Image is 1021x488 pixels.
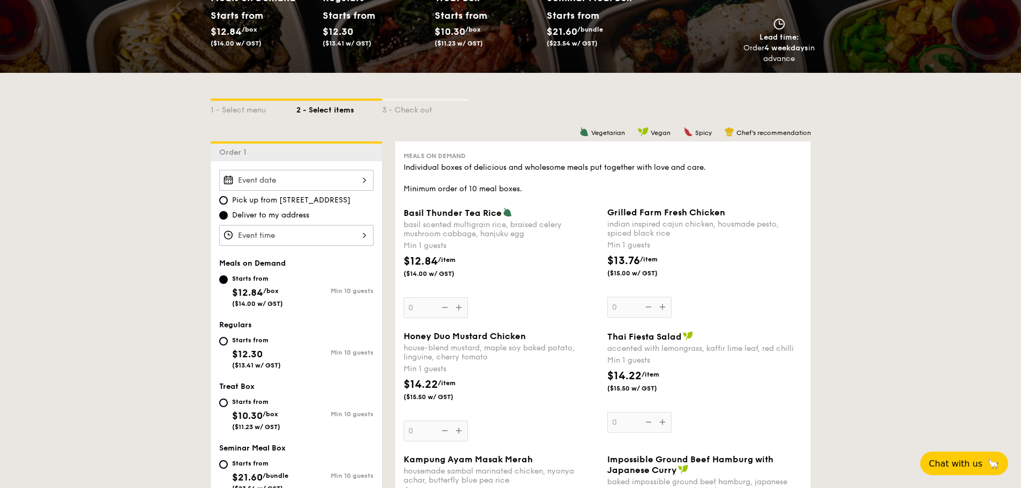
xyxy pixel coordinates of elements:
div: 3 - Check out [382,101,468,116]
div: Min 1 guests [404,364,599,374]
span: Basil Thunder Tea Rice [404,208,502,218]
img: icon-vegetarian.fe4039eb.svg [503,207,512,217]
img: icon-clock.2db775ea.svg [771,18,787,30]
button: Chat with us🦙 [920,452,1008,475]
input: Pick up from [STREET_ADDRESS] [219,196,228,205]
div: 2 - Select items [296,101,382,116]
input: Event time [219,225,374,246]
span: $21.60 [232,471,263,483]
span: Deliver to my address [232,210,309,221]
div: Starts from [232,459,288,468]
input: Starts from$10.30/box($11.23 w/ GST)Min 10 guests [219,399,228,407]
img: icon-vegan.f8ff3823.svg [683,331,694,341]
span: Meals on Demand [219,259,286,268]
img: icon-chef-hat.a58ddaea.svg [725,127,734,137]
div: Min 10 guests [296,410,374,418]
div: Min 1 guests [404,241,599,251]
div: Individual boxes of delicious and wholesome meals put together with love and care. Minimum order ... [404,162,802,194]
span: $12.84 [404,255,438,268]
div: accented with lemongrass, kaffir lime leaf, red chilli [607,344,802,353]
span: ($14.00 w/ GST) [211,40,262,47]
span: $12.30 [323,26,353,37]
span: /item [642,371,659,378]
div: Starts from [547,7,599,24]
input: Starts from$12.30($13.41 w/ GST)Min 10 guests [219,337,228,346]
span: /box [263,287,279,295]
img: icon-spicy.37a8142b.svg [683,127,693,137]
span: Seminar Meal Box [219,444,286,453]
span: /item [438,256,456,264]
input: Starts from$21.60/bundle($23.54 w/ GST)Min 10 guests [219,460,228,469]
span: Thai Fiesta Salad [607,332,682,342]
img: icon-vegetarian.fe4039eb.svg [579,127,589,137]
span: Lead time: [759,33,799,42]
span: /item [438,379,456,387]
span: Spicy [695,129,712,137]
div: Starts from [232,336,281,344]
span: Vegan [651,129,670,137]
div: house-blend mustard, maple soy baked potato, linguine, cherry tomato [404,343,599,362]
div: Starts from [323,7,370,24]
span: $12.30 [232,348,263,360]
div: Min 10 guests [296,349,374,356]
div: Min 1 guests [607,240,802,251]
span: Pick up from [STREET_ADDRESS] [232,195,351,206]
div: 1 - Select menu [211,101,296,116]
span: Kampung Ayam Masak Merah [404,454,533,464]
span: $10.30 [435,26,465,37]
span: Order 1 [219,148,251,157]
span: ($14.00 w/ GST) [232,300,283,307]
input: Event date [219,170,374,191]
span: Meals on Demand [404,152,466,160]
strong: 4 weekdays [764,43,808,52]
span: /item [640,256,658,263]
span: $14.22 [607,370,642,382]
span: Grilled Farm Fresh Chicken [607,207,725,217]
span: /box [242,26,257,33]
div: basil scented multigrain rice, braised celery mushroom cabbage, hanjuku egg [404,220,599,238]
span: Regulars [219,320,252,329]
div: Min 10 guests [296,287,374,295]
span: $21.60 [547,26,577,37]
span: $12.84 [232,287,263,298]
span: Treat Box [219,382,255,391]
span: Chef's recommendation [736,129,811,137]
span: ($15.50 w/ GST) [404,393,476,401]
span: ($13.41 w/ GST) [232,362,281,369]
div: Order in advance [743,43,815,64]
span: $14.22 [404,378,438,391]
div: Starts from [232,397,280,406]
img: icon-vegan.f8ff3823.svg [678,464,689,474]
span: ($14.00 w/ GST) [404,269,476,278]
div: Min 1 guests [607,355,802,366]
span: Impossible Ground Beef Hamburg with Japanese Curry [607,454,773,475]
span: ($15.50 w/ GST) [607,384,680,393]
span: Honey Duo Mustard Chicken [404,331,526,341]
input: Starts from$12.84/box($14.00 w/ GST)Min 10 guests [219,275,228,284]
span: /box [263,410,278,418]
div: Starts from [435,7,482,24]
img: icon-vegan.f8ff3823.svg [638,127,649,137]
span: $13.76 [607,254,640,267]
input: Deliver to my address [219,211,228,220]
span: ($15.00 w/ GST) [607,269,680,277]
span: $12.84 [211,26,242,37]
span: Chat with us [929,459,982,469]
span: ($13.41 w/ GST) [323,40,371,47]
div: housemade sambal marinated chicken, nyonya achar, butterfly blue pea rice [404,467,599,485]
span: ($23.54 w/ GST) [547,40,598,47]
span: /box [465,26,481,33]
div: Starts from [232,274,283,283]
div: indian inspired cajun chicken, housmade pesto, spiced black rice [607,220,802,238]
span: 🦙 [987,457,1000,470]
span: /bundle [263,472,288,479]
span: /bundle [577,26,603,33]
span: ($11.23 w/ GST) [232,423,280,431]
span: Vegetarian [591,129,625,137]
div: Min 10 guests [296,472,374,479]
span: ($11.23 w/ GST) [435,40,483,47]
div: Starts from [211,7,258,24]
span: $10.30 [232,410,263,422]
